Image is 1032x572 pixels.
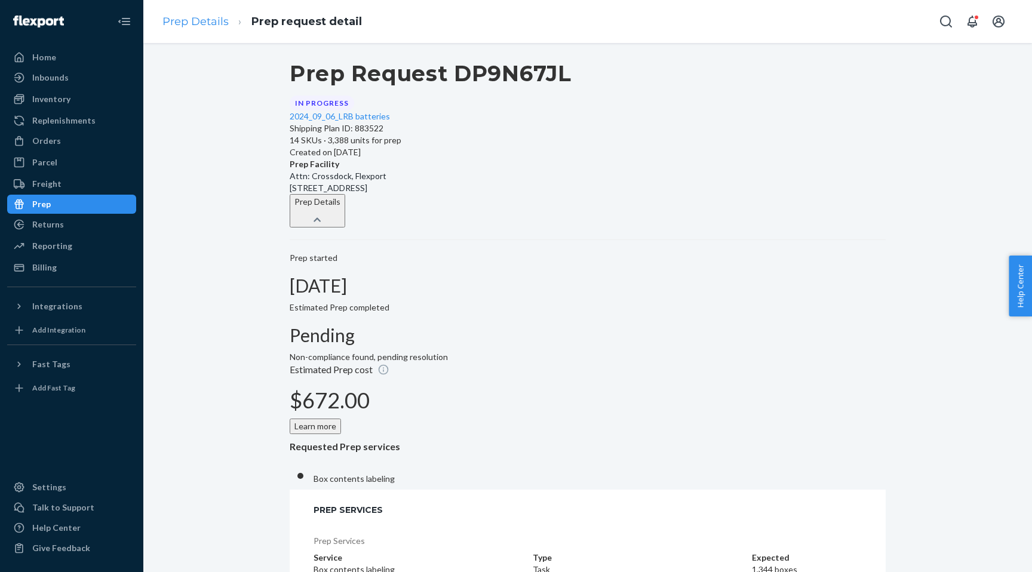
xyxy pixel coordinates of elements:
[32,300,82,312] div: Integrations
[13,16,64,27] img: Flexport logo
[934,10,958,33] button: Open Search Box
[7,174,136,193] a: Freight
[7,131,136,150] a: Orders
[7,236,136,256] a: Reporting
[32,481,66,493] div: Settings
[32,72,69,84] div: Inbounds
[32,51,56,63] div: Home
[32,502,94,513] div: Talk to Support
[7,498,136,517] a: Talk to Support
[290,61,886,86] h1: Prep Request DP9N67JL
[290,351,886,363] div: Non-compliance found, pending resolution
[1009,256,1032,316] button: Help Center
[112,10,136,33] button: Close Navigation
[7,355,136,374] button: Fast Tags
[290,194,345,227] button: Prep Details
[290,276,886,296] h2: [DATE]
[314,474,886,483] p: Box contents labeling
[294,196,340,208] p: Prep Details
[290,171,386,193] span: Attn: Crossdock, Flexport [STREET_ADDRESS]
[290,158,886,170] p: Prep Facility
[32,358,70,370] div: Fast Tags
[533,552,752,564] th: Type
[32,115,96,127] div: Replenishments
[290,111,390,121] a: 2024_09_06_LRB batteries
[7,215,136,234] a: Returns
[32,178,62,190] div: Freight
[290,419,341,434] button: Learn more
[32,240,72,252] div: Reporting
[7,258,136,277] a: Billing
[290,146,886,158] div: Created on [DATE]
[987,10,1010,33] button: Open account menu
[7,153,136,172] a: Parcel
[162,15,229,28] a: Prep Details
[290,134,886,146] div: 14 SKUs · 3,388 units for prep
[290,252,886,264] header: Prep started
[290,122,886,134] div: Shipping Plan ID: 883522
[32,522,81,534] div: Help Center
[960,10,984,33] button: Open notifications
[7,195,136,214] a: Prep
[7,68,136,87] a: Inbounds
[290,96,354,110] div: In progress
[314,504,862,516] span: Prep Services
[7,478,136,497] a: Settings
[7,90,136,109] a: Inventory
[7,539,136,558] button: Give Feedback
[32,219,64,230] div: Returns
[32,198,51,210] div: Prep
[32,156,57,168] div: Parcel
[32,262,57,273] div: Billing
[7,518,136,537] a: Help Center
[251,15,362,28] a: Prep request detail
[290,325,886,345] h2: Pending
[290,440,886,454] p: Requested Prep services
[314,530,862,552] caption: Prep Services
[7,111,136,130] a: Replenishments
[7,48,136,67] a: Home
[32,93,70,105] div: Inventory
[7,297,136,316] button: Integrations
[7,321,136,340] a: Add Integration
[32,325,85,335] div: Add Integration
[752,552,862,564] th: Expected
[32,135,61,147] div: Orders
[290,363,886,377] p: Estimated Prep cost
[290,389,886,413] h1: $672.00
[7,379,136,398] a: Add Fast Tag
[32,383,75,393] div: Add Fast Tag
[290,302,886,313] header: Estimated Prep completed
[153,4,371,39] ol: breadcrumbs
[314,552,533,564] th: Service
[32,542,90,554] div: Give Feedback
